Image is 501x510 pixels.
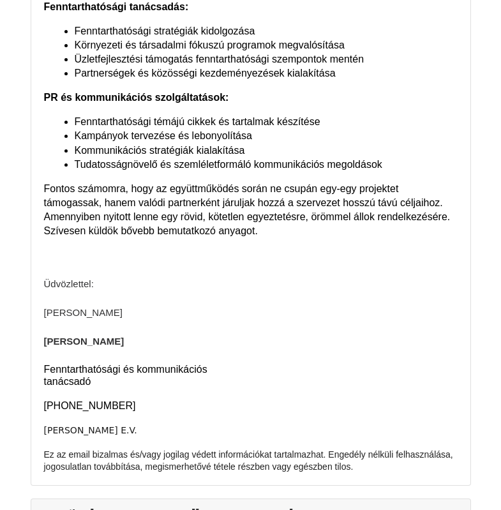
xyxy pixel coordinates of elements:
[44,1,189,12] font: Fenntarthatósági tanácsadás:
[75,159,382,170] font: Tudatosságnövelő és szemléletformáló kommunikációs megoldások
[75,54,364,64] font: Üzletfejlesztési támogatás fenntarthatósági szempontok mentén
[75,130,252,141] font: Kampányok tervezése és lebonyolítása
[44,376,91,387] font: tanácsadó
[44,364,207,375] font: Fenntarthatósági és kommunikációs
[44,449,453,472] span: Ez az email bizalmas és/vagy jogilag védett információkat tartalmazhat. Engedély nélküli felhaszn...
[75,26,255,36] font: Fenntarthatósági stratégiák kidolgozása
[75,116,320,127] font: Fenntarthatósági témájú cikkek és tartalmak készítése
[44,183,453,236] font: Fontos számomra, hogy az együttműködés során ne csupán egy-egy projektet támogassak, hanem valódi...
[44,400,136,411] font: ‭[PHONE_NUMBER]‬
[75,145,245,156] font: Kommunikációs stratégiák kialakítása
[75,40,345,50] font: Környezeti és társadalmi fókuszú programok megvalósítása
[75,68,336,79] font: Partnerségek és közösségi kezdeményezések kialakítása
[437,449,501,510] iframe: Chat Widget
[44,425,137,435] span: [PERSON_NAME] E.V.
[44,307,123,318] font: [PERSON_NAME]
[44,92,229,103] font: PR és kommunikációs szolgáltatások:
[44,320,458,347] b: [PERSON_NAME]
[44,278,94,289] font: Üdvözlettel:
